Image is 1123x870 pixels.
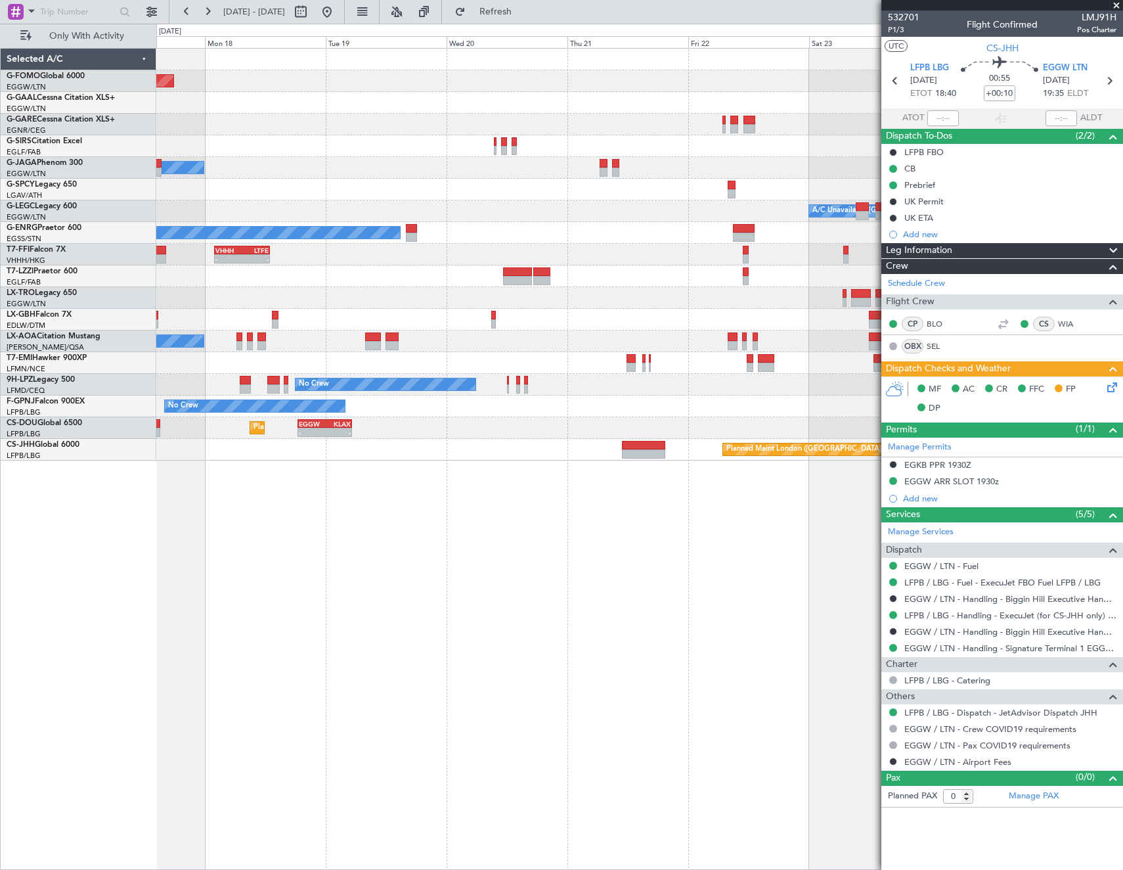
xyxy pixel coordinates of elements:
[205,36,326,48] div: Mon 18
[7,451,41,461] a: LFPB/LBG
[40,2,116,22] input: Trip Number
[7,104,46,114] a: EGGW/LTN
[910,74,937,87] span: [DATE]
[888,441,952,454] a: Manage Permits
[1043,62,1088,75] span: EGGW LTN
[326,36,447,48] div: Tue 19
[7,332,37,340] span: LX-AOA
[223,6,285,18] span: [DATE] - [DATE]
[7,407,41,417] a: LFPB/LBG
[904,147,944,158] div: LFPB FBO
[888,790,937,803] label: Planned PAX
[299,375,329,394] div: No Crew
[1033,317,1055,331] div: CS
[902,112,924,125] span: ATOT
[7,441,35,449] span: CS-JHH
[927,318,956,330] a: BLO
[967,18,1038,32] div: Flight Confirmed
[1009,790,1059,803] a: Manage PAX
[904,179,935,191] div: Prebrief
[7,159,83,167] a: G-JAGAPhenom 300
[7,126,46,135] a: EGNR/CEG
[7,224,81,232] a: G-ENRGPraetor 600
[1076,770,1095,784] span: (0/0)
[7,82,46,92] a: EGGW/LTN
[886,129,952,144] span: Dispatch To-Dos
[904,163,915,174] div: CB
[447,36,567,48] div: Wed 20
[989,72,1010,85] span: 00:55
[7,419,82,427] a: CS-DOUGlobal 6500
[1066,383,1076,396] span: FP
[886,259,908,274] span: Crew
[7,181,77,189] a: G-SPCYLegacy 650
[1029,383,1044,396] span: FFC
[904,723,1076,735] a: EGGW / LTN - Crew COVID19 requirements
[253,418,460,438] div: Planned Maint [GEOGRAPHIC_DATA] ([GEOGRAPHIC_DATA])
[7,376,75,384] a: 9H-LPZLegacy 500
[7,191,42,200] a: LGAV/ATH
[7,267,33,275] span: T7-LZZI
[809,36,930,48] div: Sat 23
[7,398,85,405] a: F-GPNJFalcon 900EX
[1076,129,1095,143] span: (2/2)
[7,234,41,244] a: EGSS/STN
[7,354,32,362] span: T7-EMI
[7,116,115,124] a: G-GARECessna Citation XLS+
[886,243,952,258] span: Leg Information
[7,354,87,362] a: T7-EMIHawker 900XP
[7,169,46,179] a: EGGW/LTN
[902,317,923,331] div: CP
[7,289,35,297] span: LX-TRO
[904,476,999,487] div: EGGW ARR SLOT 1930z
[7,299,46,309] a: EGGW/LTN
[299,428,324,436] div: -
[886,361,1011,377] span: Dispatch Checks and Weather
[927,110,959,126] input: --:--
[7,246,66,254] a: T7-FFIFalcon 7X
[910,87,932,101] span: ETOT
[688,36,809,48] div: Fri 22
[7,364,45,374] a: LFMN/NCE
[904,577,1101,588] a: LFPB / LBG - Fuel - ExecuJet FBO Fuel LFPB / LBG
[885,40,908,52] button: UTC
[7,246,30,254] span: T7-FFI
[927,340,956,352] a: SEL
[1076,422,1095,436] span: (1/1)
[7,441,79,449] a: CS-JHHGlobal 6000
[886,423,917,438] span: Permits
[904,196,944,207] div: UK Permit
[888,24,919,35] span: P1/3
[812,201,1026,221] div: A/C Unavailable [GEOGRAPHIC_DATA] ([GEOGRAPHIC_DATA])
[7,332,100,340] a: LX-AOACitation Mustang
[168,396,198,416] div: No Crew
[910,62,949,75] span: LFPB LBG
[886,507,920,522] span: Services
[7,147,41,157] a: EGLF/FAB
[242,246,269,254] div: LTFE
[886,657,917,672] span: Charter
[7,419,37,427] span: CS-DOU
[904,561,979,572] a: EGGW / LTN - Fuel
[1043,87,1064,101] span: 19:35
[7,289,77,297] a: LX-TROLegacy 650
[7,277,41,287] a: EGLF/FAB
[904,459,971,470] div: EGKB PPR 1930Z
[7,212,46,222] a: EGGW/LTN
[7,224,37,232] span: G-ENRG
[963,383,975,396] span: AC
[902,339,923,354] div: OBX
[929,402,940,415] span: DP
[904,212,933,223] div: UK ETA
[888,526,954,539] a: Manage Services
[7,386,45,396] a: LFMD/CEQ
[7,311,72,319] a: LX-GBHFalcon 7X
[7,398,35,405] span: F-GPNJ
[7,137,82,145] a: G-SIRSCitation Excel
[1077,24,1116,35] span: Pos Charter
[14,26,143,47] button: Only With Activity
[7,72,85,80] a: G-FOMOGlobal 6000
[7,94,37,102] span: G-GAAL
[904,593,1116,605] a: EGGW / LTN - Handling - Biggin Hill Executive Handling EGKB / BQH
[7,94,115,102] a: G-GAALCessna Citation XLS+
